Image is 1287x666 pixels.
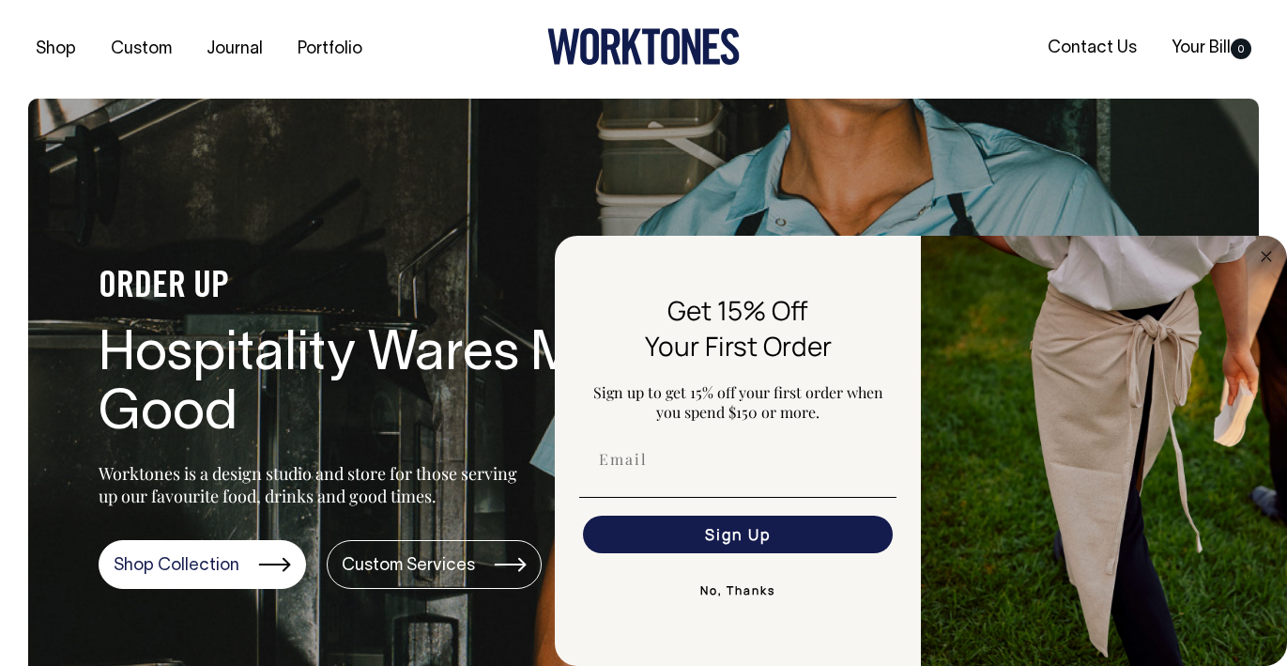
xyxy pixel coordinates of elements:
[99,268,699,307] h4: ORDER UP
[583,441,893,478] input: Email
[28,34,84,65] a: Shop
[99,326,699,446] h1: Hospitality Wares Made Good
[645,328,832,364] span: Your First Order
[667,292,808,328] span: Get 15% Off
[1255,245,1278,268] button: Close dialog
[199,34,270,65] a: Journal
[555,236,1287,666] div: FLYOUT Form
[579,572,896,610] button: No, Thanks
[579,497,896,498] img: underline
[593,382,883,422] span: Sign up to get 15% off your first order when you spend $150 or more.
[327,540,542,589] a: Custom Services
[99,540,306,589] a: Shop Collection
[1040,33,1144,64] a: Contact Us
[99,462,526,507] p: Worktones is a design studio and store for those serving up our favourite food, drinks and good t...
[1231,39,1251,59] span: 0
[103,34,179,65] a: Custom
[583,516,893,553] button: Sign Up
[290,34,370,65] a: Portfolio
[921,236,1287,666] img: 5e34ad8f-4f05-4173-92a8-ea475ee49ac9.jpeg
[1164,33,1259,64] a: Your Bill0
